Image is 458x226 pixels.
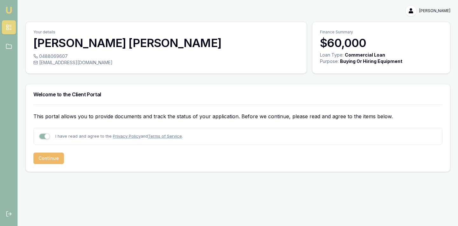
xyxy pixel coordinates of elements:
div: Buying Or Hiring Equipment [340,58,402,65]
span: [EMAIL_ADDRESS][DOMAIN_NAME] [39,59,113,66]
h3: Welcome to the Client Portal [33,92,442,97]
h3: $60,000 [320,37,442,49]
img: emu-icon-u.png [5,6,13,14]
span: 0488069607 [39,53,68,59]
a: Terms of Service [148,134,182,139]
div: Purpose: [320,58,339,65]
p: Finance Summary [320,30,442,35]
a: Privacy Policy [113,134,141,139]
button: Continue [33,153,64,164]
span: [PERSON_NAME] [419,8,450,13]
p: Your details [33,30,299,35]
div: Commercial Loan [345,52,385,58]
p: I have read and agree to the and . [55,133,183,139]
p: This portal allows you to provide documents and track the status of your application. Before we c... [33,113,442,120]
h3: [PERSON_NAME] [PERSON_NAME] [33,37,299,49]
div: Loan Type: [320,52,343,58]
